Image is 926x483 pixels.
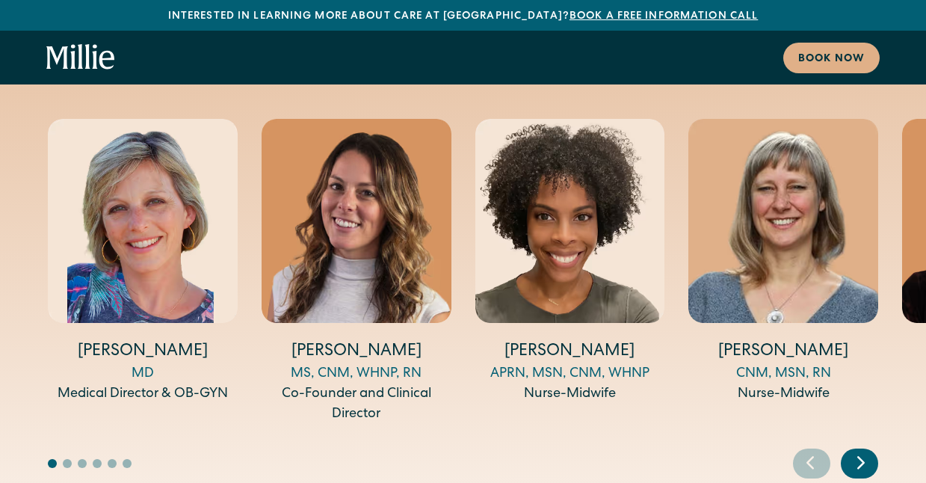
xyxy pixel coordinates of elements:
[783,43,880,73] a: Book now
[48,384,238,404] div: Medical Director & OB-GYN
[123,459,132,468] button: Go to slide 6
[262,119,451,425] div: 2 / 14
[475,119,665,404] div: 3 / 14
[48,119,238,404] div: 1 / 14
[688,119,878,404] div: 4 / 14
[570,11,758,22] a: Book a free information call
[48,364,238,384] div: MD
[475,364,665,384] div: APRN, MSN, CNM, WHNP
[262,384,451,425] div: Co-Founder and Clinical Director
[688,384,878,404] div: Nurse-Midwife
[475,384,665,404] div: Nurse-Midwife
[46,44,115,71] a: home
[262,341,451,364] h4: [PERSON_NAME]
[48,459,57,468] button: Go to slide 1
[688,341,878,364] h4: [PERSON_NAME]
[793,449,830,479] div: Previous slide
[688,364,878,384] div: CNM, MSN, RN
[48,341,238,364] h4: [PERSON_NAME]
[78,459,87,468] button: Go to slide 3
[475,341,665,364] h4: [PERSON_NAME]
[262,364,451,384] div: MS, CNM, WHNP, RN
[93,459,102,468] button: Go to slide 4
[798,52,865,67] div: Book now
[63,459,72,468] button: Go to slide 2
[108,459,117,468] button: Go to slide 5
[841,449,878,479] div: Next slide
